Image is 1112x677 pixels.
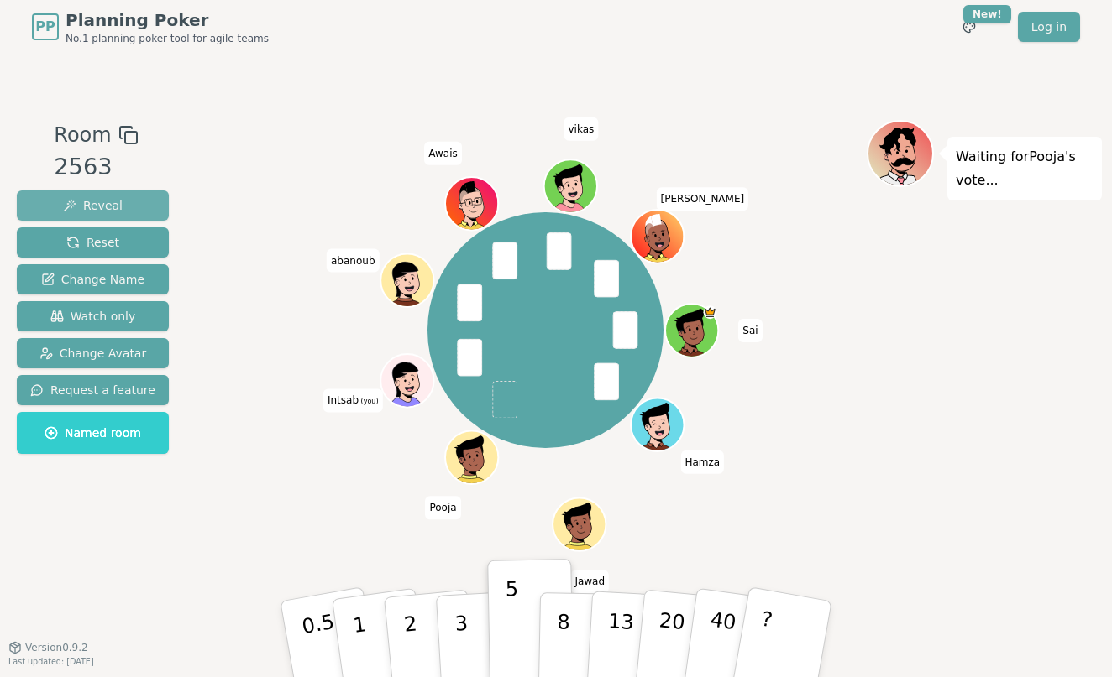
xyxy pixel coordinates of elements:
p: Waiting for Pooja 's vote... [956,145,1094,192]
span: Request a feature [30,382,155,398]
button: Click to change your avatar [383,356,433,405]
span: Click to change your name [570,570,609,593]
span: Click to change your name [327,248,380,272]
span: Reveal [63,197,123,214]
span: Change Avatar [39,345,147,362]
button: Change Name [17,264,169,294]
div: New! [963,5,1011,23]
span: Last updated: [DATE] [8,657,94,666]
span: Click to change your name [323,388,383,412]
button: Watch only [17,301,169,331]
button: Version0.9.2 [8,641,88,654]
button: Reset [17,227,169,258]
span: Click to change your name [738,319,762,342]
p: 5 [506,577,520,668]
button: Request a feature [17,375,169,405]
span: Planning Poker [66,8,269,32]
span: Named room [45,424,141,441]
span: No.1 planning poker tool for agile teams [66,32,269,45]
span: Click to change your name [424,141,461,164]
span: (you) [359,398,379,405]
span: Reset [66,234,119,251]
div: 2563 [54,150,138,185]
span: PP [35,17,55,37]
button: Named room [17,412,169,454]
span: Click to change your name [564,117,598,140]
span: Version 0.9.2 [25,641,88,654]
span: Sai is the host [704,305,717,319]
button: Reveal [17,190,169,221]
span: Click to change your name [425,496,460,519]
span: Room [54,120,111,150]
a: PPPlanning PokerNo.1 planning poker tool for agile teams [32,8,269,45]
span: Watch only [50,308,136,325]
a: Log in [1018,12,1080,42]
span: Click to change your name [657,187,749,211]
button: Change Avatar [17,338,169,368]
span: Change Name [41,271,144,288]
span: Click to change your name [680,450,724,473]
button: New! [954,12,984,42]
